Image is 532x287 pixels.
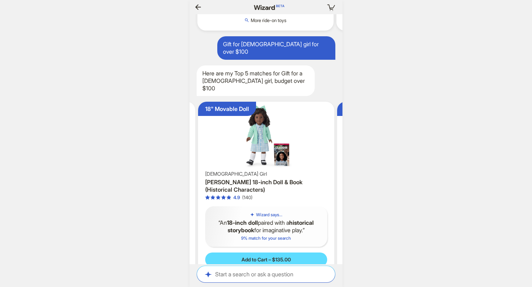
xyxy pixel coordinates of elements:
[233,195,240,201] div: 4.9
[201,105,331,169] img: Claudie 18-inch Doll & Book (Historical Characters)
[205,195,210,200] span: star
[211,219,321,234] q: An paired with a for imaginative play.
[217,36,335,60] div: Gift for [DEMOGRAPHIC_DATA] girl for over $100
[228,219,314,234] b: historical storybook
[256,212,282,218] h5: Wizard says...
[340,105,470,169] img: Rebecca 18-inch Doll & Book (Historical Characters)
[227,219,258,226] b: 18-inch doll
[205,195,240,201] div: 4.9 out of 5 stars
[221,195,226,200] span: star
[205,179,327,193] h3: [PERSON_NAME] 18-inch Doll & Book (Historical Characters)
[241,235,291,241] span: 9 % match for your search
[205,105,249,113] div: 18" Movable Doll
[204,17,326,24] button: More ride-on toys
[242,195,252,201] div: (140)
[198,102,334,287] div: 18" Movable DollClaudie 18-inch Doll & Book (Historical Characters)[DEMOGRAPHIC_DATA] Girl[PERSON...
[216,195,220,200] span: star
[251,17,286,23] span: More ride-on toys
[205,171,267,177] span: [DEMOGRAPHIC_DATA] Girl
[227,195,231,200] span: star
[241,256,291,263] span: Add to Cart – $135.00
[197,65,315,96] div: Here are my Top 5 matches for Gift for a [DEMOGRAPHIC_DATA] girl, budget over $100
[211,195,215,200] span: star
[205,253,327,267] button: Add to Cart – $135.00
